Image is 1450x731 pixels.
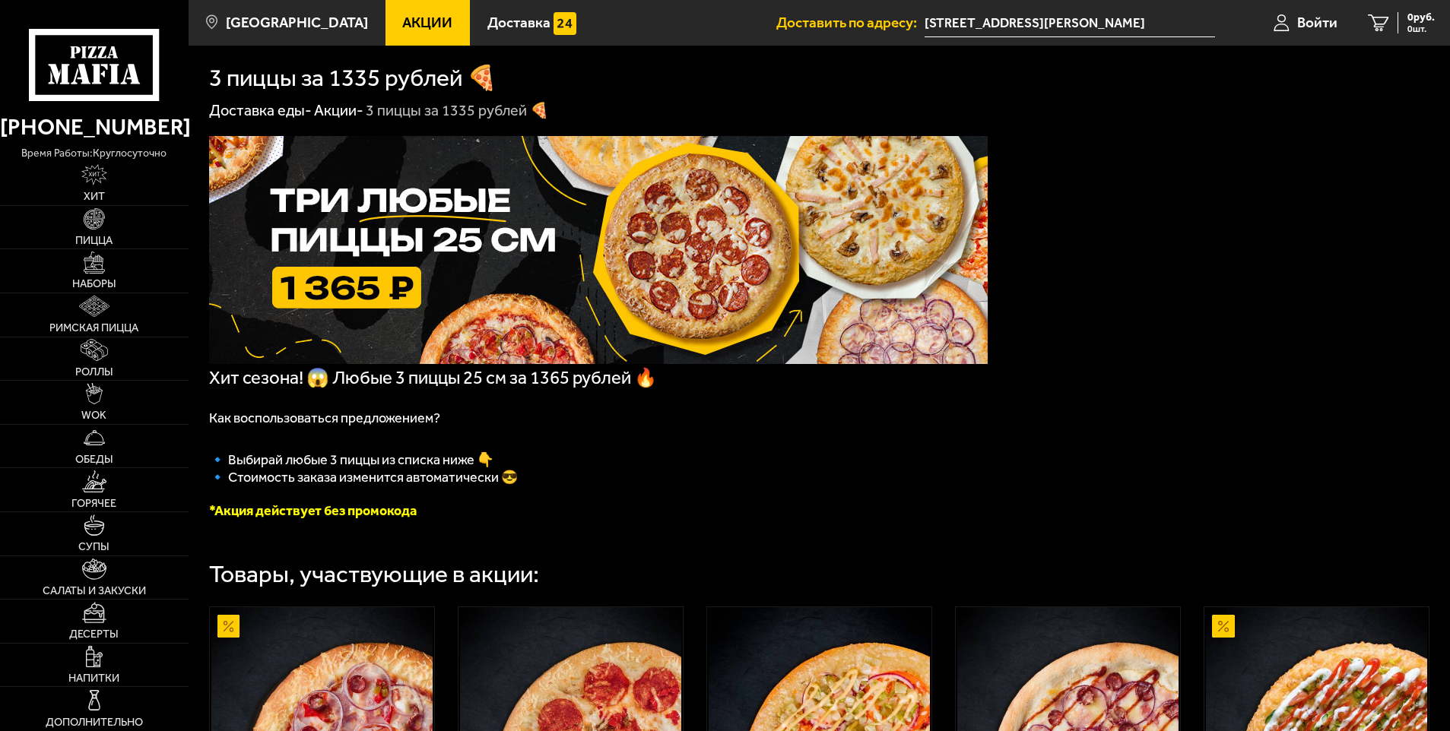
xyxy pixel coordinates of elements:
img: Акционный [217,615,240,638]
span: 0 руб. [1407,12,1435,23]
span: Салаты и закуски [43,586,146,597]
span: WOK [81,410,106,421]
span: [GEOGRAPHIC_DATA] [226,15,368,30]
span: Ленинградская область, Всеволожский район, Мурино, Петровский бульвар, 7 [925,9,1214,37]
font: *Акция действует без промокода [209,502,417,519]
input: Ваш адрес доставки [925,9,1214,37]
a: Акции- [314,101,363,119]
span: Как воспользоваться предложением? [209,410,440,426]
span: Хит сезона! 😱 Любые 3 пиццы 25 см за 1365 рублей 🔥 [209,367,657,388]
span: Пицца [75,236,113,246]
span: Римская пицца [49,323,138,334]
a: Доставка еды- [209,101,312,119]
span: Доставить по адресу: [776,15,925,30]
span: 0 шт. [1407,24,1435,33]
div: 3 пиццы за 1335 рублей 🍕 [366,101,549,121]
span: Войти [1297,15,1337,30]
div: Товары, участвующие в акции: [209,562,539,587]
span: Дополнительно [46,717,143,728]
img: 1024x1024 [209,136,988,364]
img: 15daf4d41897b9f0e9f617042186c801.svg [554,12,576,35]
span: Обеды [75,454,113,465]
span: Десерты [69,629,119,640]
span: Доставка [487,15,550,30]
span: Напитки [68,673,119,684]
span: Акции [402,15,452,30]
span: Супы [78,542,109,552]
span: Горячее [71,498,116,509]
img: Акционный [1212,615,1235,638]
span: Хит [84,191,105,202]
span: 🔹﻿ Выбирай любые 3 пиццы из списка ниже 👇 [209,451,493,468]
span: Наборы [72,279,116,290]
span: Роллы [75,367,113,378]
h1: 3 пиццы за 1335 рублей 🍕 [209,66,497,90]
span: 🔹 Стоимость заказа изменится автоматически 😎 [209,469,518,486]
